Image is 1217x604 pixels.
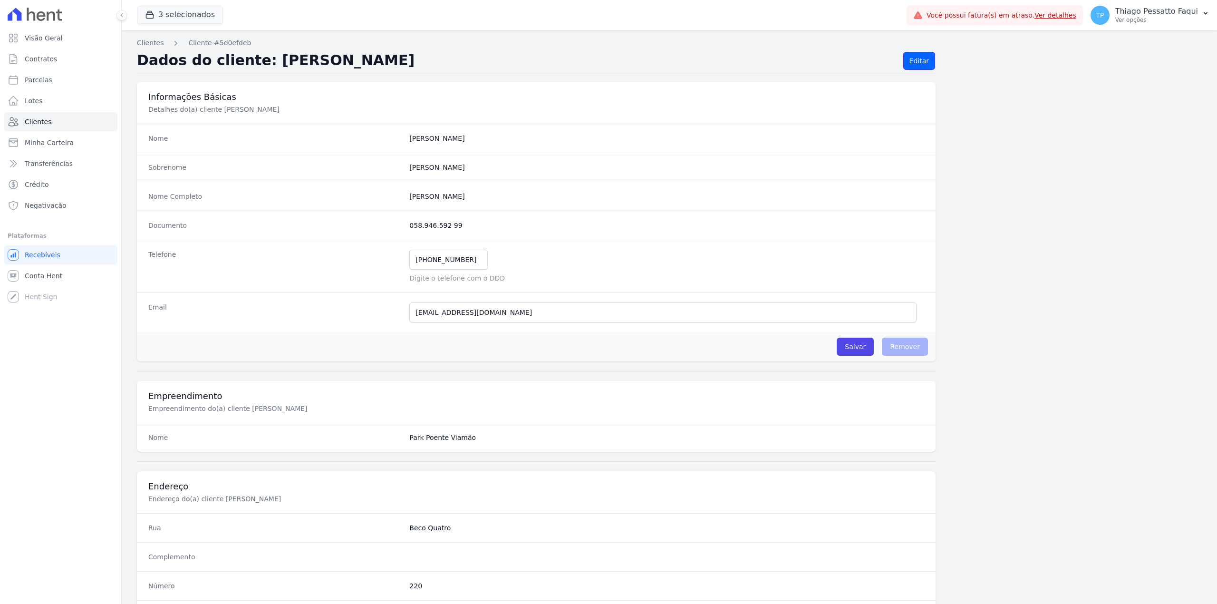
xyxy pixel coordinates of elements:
span: Crédito [25,180,49,189]
dt: Complemento [148,552,402,562]
dt: Nome [148,433,402,442]
dd: [PERSON_NAME] [409,163,924,172]
dt: Nome [148,134,402,143]
input: Salvar [837,338,874,356]
dd: Beco Quatro [409,523,924,533]
a: Clientes [137,38,164,48]
dd: 220 [409,581,924,591]
a: Recebíveis [4,245,117,264]
span: Você possui fatura(s) em atraso. [927,10,1076,20]
dt: Número [148,581,402,591]
a: Minha Carteira [4,133,117,152]
span: Negativação [25,201,67,210]
a: Cliente #5d0efdeb [188,38,251,48]
button: 3 selecionados [137,6,223,24]
button: TP Thiago Pessatto Faqui Ver opções [1083,2,1217,29]
nav: Breadcrumb [137,38,1202,48]
p: Empreendimento do(a) cliente [PERSON_NAME] [148,404,468,413]
p: Digite o telefone com o DDD [409,273,924,283]
dt: Documento [148,221,402,230]
a: Lotes [4,91,117,110]
dd: [PERSON_NAME] [409,192,924,201]
dt: Nome Completo [148,192,402,201]
p: Detalhes do(a) cliente [PERSON_NAME] [148,105,468,114]
dt: Email [148,302,402,322]
dt: Rua [148,523,402,533]
span: Minha Carteira [25,138,74,147]
a: Transferências [4,154,117,173]
dt: Sobrenome [148,163,402,172]
dt: Telefone [148,250,402,283]
p: Endereço do(a) cliente [PERSON_NAME] [148,494,468,504]
span: Lotes [25,96,43,106]
p: Thiago Pessatto Faqui [1115,7,1198,16]
h3: Endereço [148,481,924,492]
a: Negativação [4,196,117,215]
span: Visão Geral [25,33,63,43]
span: Remover [882,338,928,356]
span: TP [1096,12,1104,19]
dd: [PERSON_NAME] [409,134,924,143]
a: Conta Hent [4,266,117,285]
a: Contratos [4,49,117,68]
h3: Empreendimento [148,390,924,402]
span: Parcelas [25,75,52,85]
a: Clientes [4,112,117,131]
a: Editar [903,52,935,70]
dd: Park Poente Viamão [409,433,924,442]
span: Clientes [25,117,51,127]
a: Visão Geral [4,29,117,48]
h3: Informações Básicas [148,91,924,103]
span: Contratos [25,54,57,64]
dd: 058.946.592 99 [409,221,924,230]
span: Conta Hent [25,271,62,281]
h2: Dados do cliente: [PERSON_NAME] [137,52,896,70]
a: Parcelas [4,70,117,89]
p: Ver opções [1115,16,1198,24]
div: Plataformas [8,230,114,242]
span: Recebíveis [25,250,60,260]
a: Ver detalhes [1034,11,1076,19]
span: Transferências [25,159,73,168]
a: Crédito [4,175,117,194]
